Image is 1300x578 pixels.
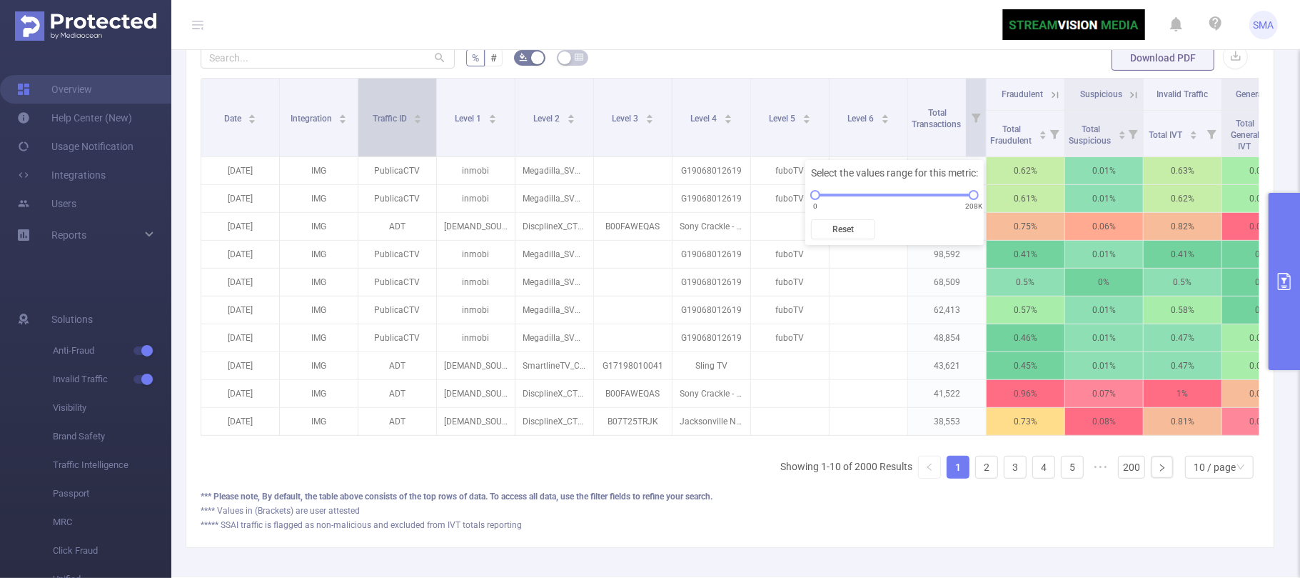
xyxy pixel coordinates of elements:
p: G19068012619 [672,241,750,268]
i: Filter menu [966,79,986,156]
li: 2 [975,456,998,479]
p: 98,592 [908,241,986,268]
i: icon: caret-down [488,118,496,122]
p: [DEMAND_SOURCE] [437,213,515,240]
p: PublicaCTV [358,297,436,324]
p: 0.03% [1222,380,1300,407]
p: ADT [358,380,436,407]
p: 0.06% [1065,213,1143,240]
p: 0.63% [1144,157,1221,184]
a: Reports [51,221,86,249]
p: ADT [358,213,436,240]
span: Invalid Traffic [1157,89,1209,99]
p: inmobi [437,157,515,184]
i: icon: caret-down [1039,134,1047,138]
li: 3 [1004,456,1027,479]
p: fuboTV [751,269,829,296]
i: icon: caret-up [802,112,810,116]
p: 0.01% [1065,324,1143,352]
p: ADT [358,408,436,435]
i: icon: caret-up [567,112,575,116]
p: fuboTV [751,324,829,352]
p: PublicaCTV [358,157,436,184]
div: Select the values range for this metric: [805,160,984,245]
span: Level 3 [612,114,640,124]
p: 0.47% [1144,352,1221,379]
p: IMG [280,213,358,240]
div: Sort [881,112,890,121]
p: IMG [280,324,358,352]
a: Usage Notification [17,132,133,161]
p: PublicaCTV [358,241,436,268]
p: 0.01% [1065,241,1143,268]
i: icon: caret-up [724,112,732,116]
span: Total Transactions [912,108,963,129]
p: [DATE] [201,297,279,324]
span: Total Fraudulent [990,124,1034,146]
p: IMG [280,185,358,212]
span: # [490,52,497,64]
span: Level 1 [455,114,483,124]
span: Traffic ID [373,114,409,124]
i: icon: caret-down [567,118,575,122]
p: IMG [280,380,358,407]
p: IMG [280,269,358,296]
div: Sort [724,112,732,121]
p: Megadilla_SVM_P_Podded_CTV_$4 [515,297,593,324]
p: 0.01% [1222,324,1300,352]
p: G19068012619 [672,185,750,212]
p: 0.5% [987,269,1064,296]
div: Sort [338,112,347,121]
p: G19068012619 [672,157,750,184]
p: 0.81% [1144,408,1221,435]
p: ADT [358,352,436,379]
span: Anti-Fraud [53,337,171,365]
p: 0.01% [1065,297,1143,324]
i: icon: caret-down [414,118,422,122]
p: 1% [1144,380,1221,407]
p: 0% [1222,241,1300,268]
p: [DATE] [201,213,279,240]
i: icon: caret-down [802,118,810,122]
p: Megadilla_SVM_P_CTV_$4_Plex [515,241,593,268]
a: 4 [1033,457,1054,478]
div: Sort [802,112,811,121]
p: 0.45% [987,352,1064,379]
p: [DEMAND_SOURCE] [437,352,515,379]
i: icon: left [925,463,934,472]
p: PublicaCTV [358,185,436,212]
button: Reset [811,219,875,239]
span: Level 6 [847,114,876,124]
p: 0.47% [1144,324,1221,352]
p: DiscplineX_CTV_$6_VAST_HMN [515,408,593,435]
span: Passport [53,479,171,508]
i: icon: caret-up [1190,129,1198,133]
i: icon: caret-down [339,118,347,122]
p: Megadilla_SVM_P_CTV_$4_Plex [515,157,593,184]
a: 2 [976,457,997,478]
i: icon: down [1236,463,1245,473]
p: B00FAWEQAS [594,380,672,407]
p: [DATE] [201,352,279,379]
i: icon: caret-up [645,112,653,116]
p: 0.62% [987,157,1064,184]
p: 0.41% [987,241,1064,268]
div: Sort [1118,129,1127,137]
span: Click Fraud [53,537,171,565]
span: Total Suspicious [1069,124,1113,146]
i: icon: caret-up [248,112,256,116]
span: SMA [1254,11,1274,39]
p: IMG [280,157,358,184]
p: IMG [280,408,358,435]
p: 0.01% [1065,157,1143,184]
li: Next Page [1151,456,1174,479]
i: icon: caret-down [248,118,256,122]
p: PublicaCTV [358,324,436,352]
li: Previous Page [918,456,941,479]
p: 0.01% [1222,185,1300,212]
p: 0.05% [1222,213,1300,240]
i: Filter menu [1044,111,1064,156]
p: Megadilla_SVM_P_Podded_CTV_$4 [515,324,593,352]
p: inmobi [437,324,515,352]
